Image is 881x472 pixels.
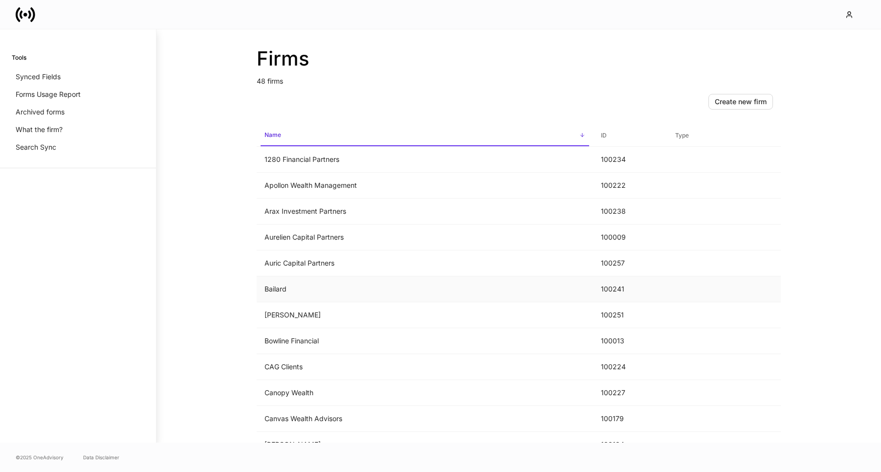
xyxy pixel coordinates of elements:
td: 100224 [593,354,667,380]
td: [PERSON_NAME] [257,432,593,458]
td: 100251 [593,302,667,328]
p: Search Sync [16,142,56,152]
h6: Tools [12,53,26,62]
td: 100234 [593,147,667,173]
h6: ID [601,131,607,140]
td: 100194 [593,432,667,458]
td: Canopy Wealth [257,380,593,406]
p: What the firm? [16,125,63,135]
td: Arax Investment Partners [257,199,593,225]
p: Synced Fields [16,72,61,82]
p: Forms Usage Report [16,90,81,99]
td: Canvas Wealth Advisors [257,406,593,432]
td: 100238 [593,199,667,225]
span: Name [261,125,589,146]
td: 100227 [593,380,667,406]
td: 100241 [593,276,667,302]
a: Archived forms [12,103,144,121]
td: 100222 [593,173,667,199]
td: 1280 Financial Partners [257,147,593,173]
p: 48 firms [257,70,781,86]
a: Data Disclaimer [83,453,119,461]
span: © 2025 OneAdvisory [16,453,64,461]
a: Forms Usage Report [12,86,144,103]
h6: Type [675,131,689,140]
div: Create new firm [715,97,767,107]
a: Synced Fields [12,68,144,86]
h2: Firms [257,47,781,70]
td: Aurelien Capital Partners [257,225,593,250]
span: Type [671,126,777,146]
td: Apollon Wealth Management [257,173,593,199]
td: 100013 [593,328,667,354]
td: 100257 [593,250,667,276]
td: Bailard [257,276,593,302]
p: Archived forms [16,107,65,117]
td: Bowline Financial [257,328,593,354]
h6: Name [264,130,281,139]
td: CAG Clients [257,354,593,380]
td: [PERSON_NAME] [257,302,593,328]
td: 100179 [593,406,667,432]
a: What the firm? [12,121,144,138]
td: Auric Capital Partners [257,250,593,276]
a: Search Sync [12,138,144,156]
button: Create new firm [708,94,773,110]
span: ID [597,126,663,146]
td: 100009 [593,225,667,250]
